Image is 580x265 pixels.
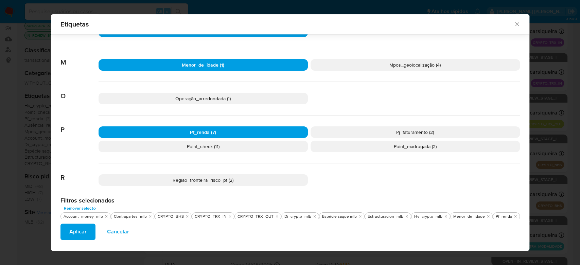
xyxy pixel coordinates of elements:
[311,126,520,138] div: Pj_faturamento (2)
[184,214,190,219] button: tirar CRYPTO_BHS
[60,224,95,240] button: Aplicar
[60,204,99,212] button: Remover seleção
[60,82,99,100] span: O
[366,214,405,219] div: Estructuracion_mlb
[147,214,153,219] button: tirar Contrapartes_mlb
[236,214,275,219] div: CRYPTO_TRX_OUT
[99,93,308,104] div: Operação_arredondada (1)
[60,21,514,28] span: Etiquetas
[175,95,231,102] span: Operação_arredondada (1)
[311,59,520,71] div: Mpos_geolocalização (4)
[452,214,486,219] div: Menor_de_idade
[193,214,228,219] div: CRYPTO_TRX_IN
[283,214,313,219] div: Di_crypto_mlb
[99,174,308,186] div: Regiao_fronteira_risco_pf (2)
[99,126,308,138] div: Pf_renda (7)
[173,177,233,183] span: Regiao_fronteira_risco_pf (2)
[187,143,219,150] span: Point_check (11)
[389,61,441,68] span: Mpos_geolocalização (4)
[494,214,513,219] div: Pf_renda
[60,163,99,182] span: R
[513,214,518,219] button: tirar Pf_renda
[413,214,444,219] div: Hv_crypto_mlb
[112,214,148,219] div: Contrapartes_mlb
[274,214,280,219] button: tirar CRYPTO_TRX_OUT
[107,224,129,239] span: Cancelar
[60,197,520,204] h2: Filtros selecionados
[514,21,520,27] button: Fechar
[190,129,216,136] span: Pf_renda (7)
[394,143,437,150] span: Point_madrugada (2)
[404,214,409,219] button: tirar Estructuracion_mlb
[99,59,308,71] div: Menor_de_idade (1)
[62,214,104,219] div: Account_money_mlb
[156,214,185,219] div: CRYPTO_BHS
[64,205,96,212] span: Remover seleção
[98,224,138,240] button: Cancelar
[60,116,99,134] span: P
[104,214,109,219] button: tirar Account_money_mlb
[99,141,308,152] div: Point_check (11)
[321,214,358,219] div: Espécie saque mlb
[396,129,434,136] span: Pj_faturamento (2)
[486,214,491,219] button: tirar Menor_de_idade
[312,214,317,219] button: tirar Di_crypto_mlb
[60,48,99,67] span: M
[227,214,233,219] button: tirar CRYPTO_TRX_IN
[443,214,449,219] button: tirar Hv_crypto_mlb
[357,214,363,219] button: tirar Espécie saque mlb
[311,141,520,152] div: Point_madrugada (2)
[182,61,224,68] span: Menor_de_idade (1)
[69,224,87,239] span: Aplicar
